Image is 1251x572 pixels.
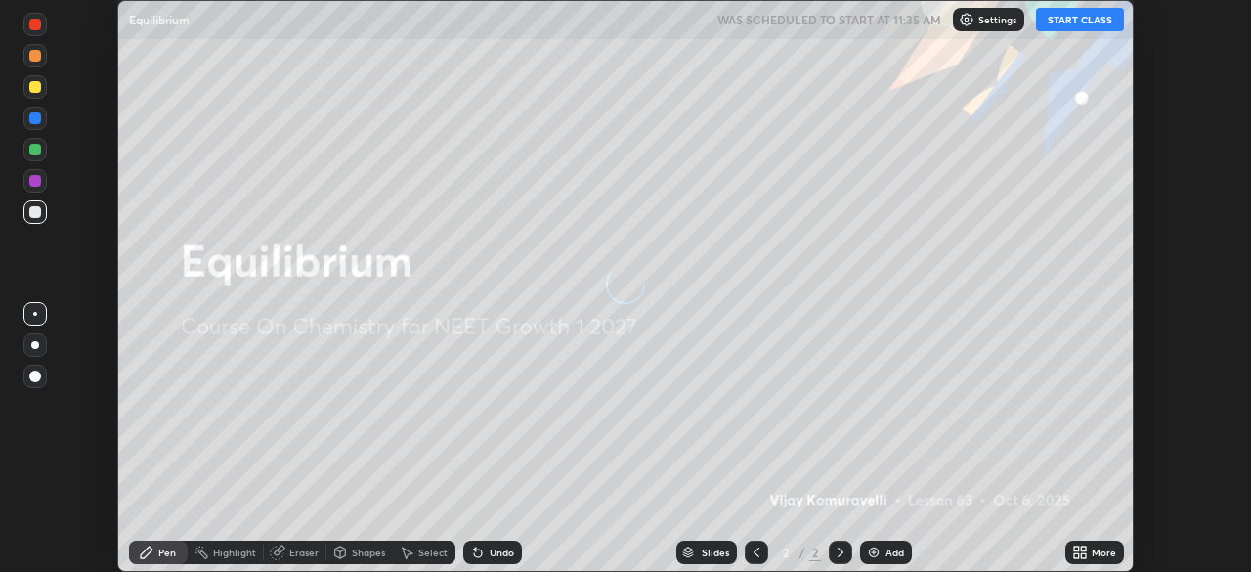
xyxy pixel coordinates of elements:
div: Pen [158,548,176,557]
p: Equilibrium [129,12,190,27]
div: Undo [490,548,514,557]
p: Settings [978,15,1016,24]
h5: WAS SCHEDULED TO START AT 11:35 AM [717,11,941,28]
div: Shapes [352,548,385,557]
img: class-settings-icons [959,12,974,27]
img: add-slide-button [866,545,882,560]
div: Select [418,548,448,557]
div: 2 [776,547,796,558]
div: Eraser [289,548,319,557]
div: 2 [809,544,821,561]
div: Slides [702,548,729,557]
div: Add [885,548,904,557]
div: Highlight [213,548,256,557]
div: More [1092,548,1116,557]
button: START CLASS [1036,8,1124,31]
div: / [799,547,805,558]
